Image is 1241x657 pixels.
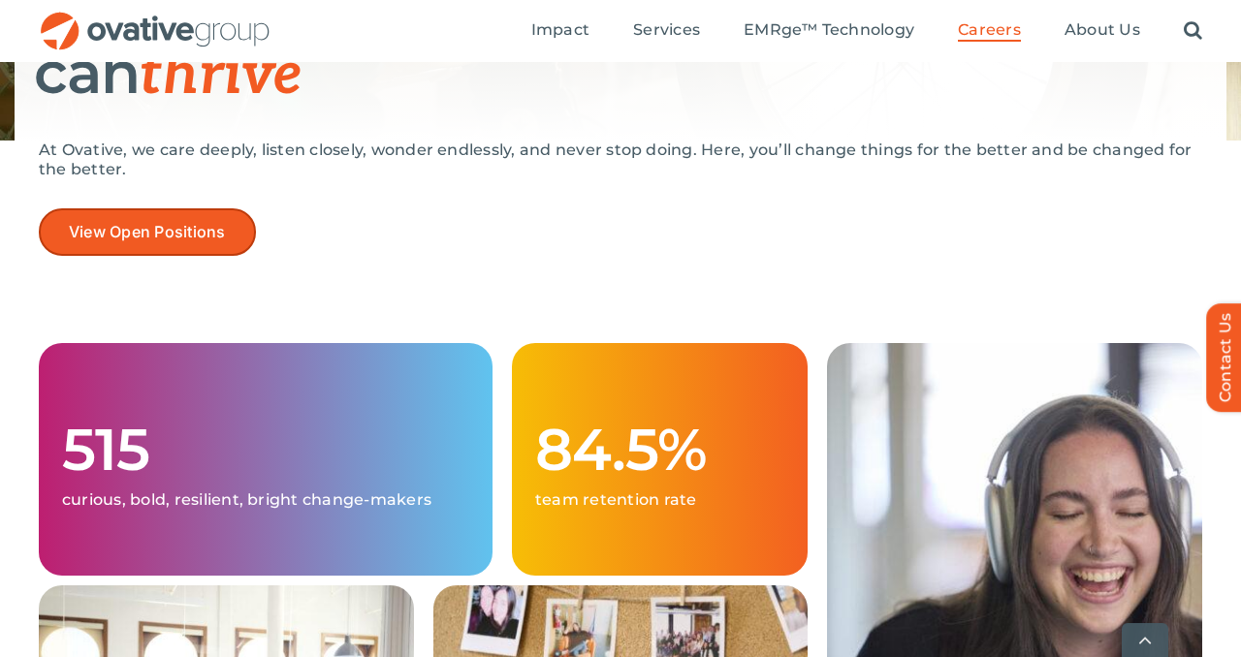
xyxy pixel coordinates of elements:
[39,208,256,256] a: View Open Positions
[958,20,1021,42] a: Careers
[535,490,784,510] p: team retention rate
[744,20,914,42] a: EMRge™ Technology
[69,223,226,241] span: View Open Positions
[1065,20,1140,42] a: About Us
[1184,20,1202,42] a: Search
[535,419,784,481] h1: 84.5%
[633,20,700,40] span: Services
[1065,20,1140,40] span: About Us
[62,419,469,481] h1: 515
[958,20,1021,40] span: Careers
[62,490,469,510] p: curious, bold, resilient, bright change-makers
[531,20,589,40] span: Impact
[140,41,302,110] span: thrive
[531,20,589,42] a: Impact
[39,141,1202,179] p: At Ovative, we care deeply, listen closely, wonder endlessly, and never stop doing. Here, you’ll ...
[633,20,700,42] a: Services
[744,20,914,40] span: EMRge™ Technology
[39,10,271,28] a: OG_Full_horizontal_RGB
